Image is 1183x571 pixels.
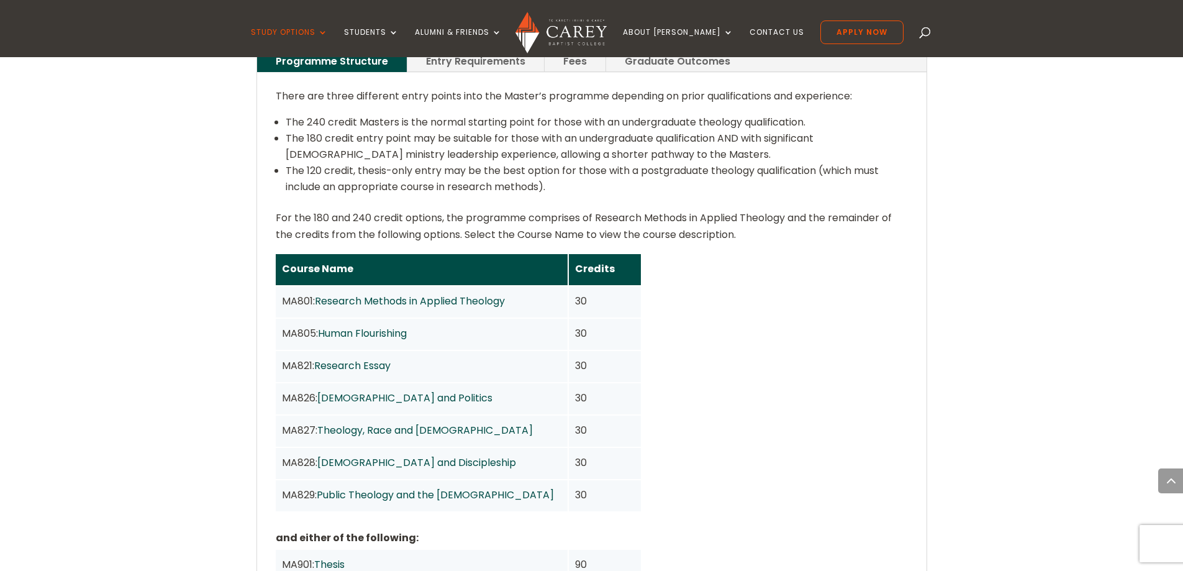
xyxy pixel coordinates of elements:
a: Students [344,28,399,57]
div: MA801: [282,293,562,309]
div: MA828: [282,454,562,471]
div: MA829: [282,486,562,503]
div: 30 [575,422,635,439]
div: 30 [575,454,635,471]
div: MA827: [282,422,562,439]
a: Research Methods in Applied Theology [315,294,505,308]
div: Course Name [282,260,562,277]
a: Study Options [251,28,328,57]
div: Credits [575,260,635,277]
div: 30 [575,486,635,503]
a: Human Flourishing [318,326,407,340]
a: About [PERSON_NAME] [623,28,733,57]
a: [DEMOGRAPHIC_DATA] and Politics [317,391,492,405]
a: Research Essay [314,359,391,373]
a: Entry Requirements [407,50,544,72]
div: 30 [575,357,635,374]
a: Graduate Outcomes [606,50,749,72]
li: The 180 credit entry point may be suitable for those with an undergraduate qualification AND with... [286,130,908,163]
a: Apply Now [820,21,904,44]
div: 30 [575,293,635,309]
p: For the 180 and 240 credit options, the programme comprises of Research Methods in Applied Theolo... [276,209,908,253]
div: MA805: [282,325,562,342]
a: Contact Us [750,28,804,57]
a: Public Theology and the [DEMOGRAPHIC_DATA] [317,488,554,502]
a: Programme Structure [257,50,407,72]
div: 30 [575,325,635,342]
div: MA821: [282,357,562,374]
a: Alumni & Friends [415,28,502,57]
li: The 240 credit Masters is the normal starting point for those with an undergraduate theology qual... [286,114,908,130]
p: and either of the following: [276,529,641,546]
li: The 120 credit, thesis-only entry may be the best option for those with a postgraduate theology q... [286,163,908,195]
div: MA826: [282,390,562,406]
div: 30 [575,390,635,406]
a: Fees [545,50,605,72]
a: Theology, Race and [DEMOGRAPHIC_DATA] [317,423,533,437]
a: [DEMOGRAPHIC_DATA] and Discipleship [317,455,516,470]
img: Carey Baptist College [515,12,607,53]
